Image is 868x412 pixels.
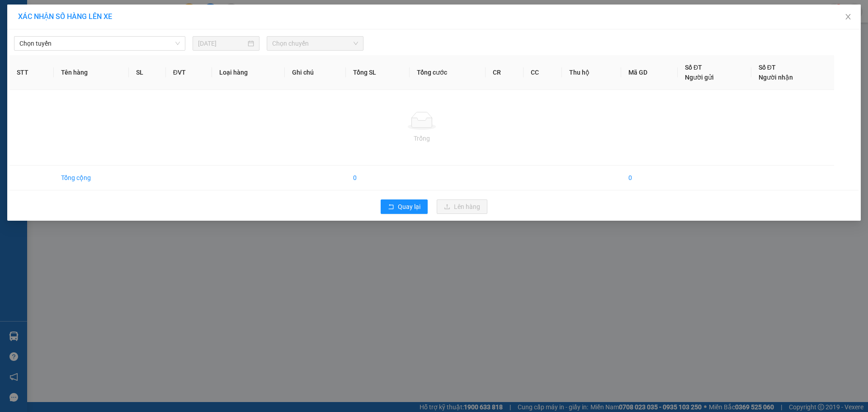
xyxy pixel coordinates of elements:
th: Thu hộ [562,55,621,90]
img: logo.jpg [5,5,36,36]
li: VP BX [PERSON_NAME] [5,38,62,58]
td: 0 [346,166,410,190]
th: CC [524,55,562,90]
th: SL [129,55,165,90]
span: Người nhận [759,74,793,81]
span: Số ĐT [759,64,776,71]
span: Chọn tuyến [19,37,180,50]
span: Chọn chuyến [272,37,358,50]
li: VP [GEOGRAPHIC_DATA] [62,38,120,68]
th: Tên hàng [54,55,129,90]
button: rollbackQuay lại [381,199,428,214]
span: environment [5,60,11,66]
th: Mã GD [621,55,678,90]
span: rollback [388,204,394,211]
td: 0 [621,166,678,190]
th: Tổng SL [346,55,410,90]
span: Số ĐT [685,64,702,71]
th: Ghi chú [285,55,346,90]
button: uploadLên hàng [437,199,487,214]
span: XÁC NHẬN SỐ HÀNG LÊN XE [18,12,112,21]
li: [PERSON_NAME] [5,5,131,22]
button: Close [835,5,861,30]
span: Người gửi [685,74,714,81]
th: ĐVT [166,55,212,90]
th: CR [486,55,524,90]
th: Loại hàng [212,55,285,90]
th: Tổng cước [410,55,486,90]
td: Tổng cộng [54,166,129,190]
span: close [844,13,852,20]
span: Quay lại [398,202,420,212]
div: Trống [17,133,827,143]
input: 14/08/2025 [198,38,246,48]
th: STT [9,55,54,90]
